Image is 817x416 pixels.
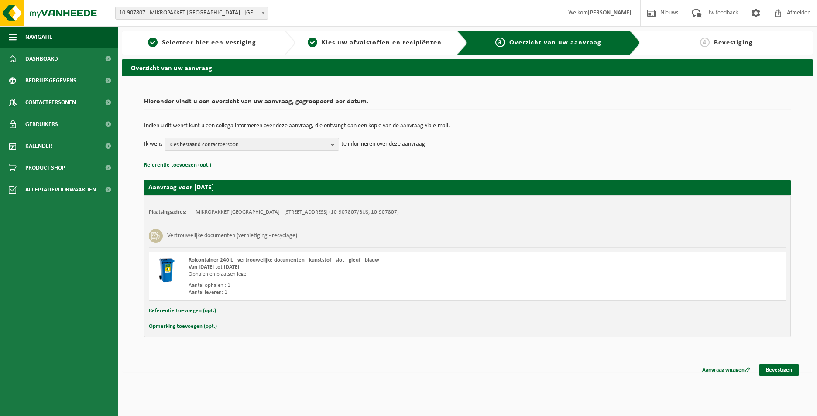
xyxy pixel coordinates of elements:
span: Rolcontainer 240 L - vertrouwelijke documenten - kunststof - slot - gleuf - blauw [189,257,379,263]
span: Kies bestaand contactpersoon [169,138,327,151]
a: 1Selecteer hier een vestiging [127,38,278,48]
span: Kalender [25,135,52,157]
span: Gebruikers [25,113,58,135]
p: te informeren over deze aanvraag. [341,138,427,151]
span: Navigatie [25,26,52,48]
span: Bevestiging [714,39,753,46]
span: Kies uw afvalstoffen en recipiënten [322,39,442,46]
h2: Hieronder vindt u een overzicht van uw aanvraag, gegroepeerd per datum. [144,98,791,110]
a: Aanvraag wijzigen [696,364,757,376]
h3: Vertrouwelijke documenten (vernietiging - recyclage) [167,229,297,243]
div: Aantal ophalen : 1 [189,282,502,289]
span: 4 [700,38,710,47]
span: Dashboard [25,48,58,70]
p: Indien u dit wenst kunt u een collega informeren over deze aanvraag, die ontvangt dan een kopie v... [144,123,791,129]
span: 2 [308,38,317,47]
span: Overzicht van uw aanvraag [509,39,601,46]
span: Acceptatievoorwaarden [25,179,96,201]
p: Ik wens [144,138,162,151]
img: WB-0240-HPE-BE-09.png [154,257,180,283]
button: Opmerking toevoegen (opt.) [149,321,217,332]
span: 3 [495,38,505,47]
span: 10-907807 - MIKROPAKKET BELGIUM - VILVOORDE - VILVOORDE [116,7,268,19]
button: Referentie toevoegen (opt.) [149,305,216,317]
span: 1 [148,38,158,47]
span: Contactpersonen [25,92,76,113]
strong: [PERSON_NAME] [588,10,632,16]
td: MIKROPAKKET [GEOGRAPHIC_DATA] - [STREET_ADDRESS] (10-907807/BUS, 10-907807) [196,209,399,216]
button: Kies bestaand contactpersoon [165,138,339,151]
span: Product Shop [25,157,65,179]
h2: Overzicht van uw aanvraag [122,59,813,76]
strong: Plaatsingsadres: [149,209,187,215]
button: Referentie toevoegen (opt.) [144,160,211,171]
a: Bevestigen [759,364,799,376]
span: Selecteer hier een vestiging [162,39,256,46]
span: 10-907807 - MIKROPAKKET BELGIUM - VILVOORDE - VILVOORDE [115,7,268,20]
span: Bedrijfsgegevens [25,70,76,92]
div: Ophalen en plaatsen lege [189,271,502,278]
strong: Aanvraag voor [DATE] [148,184,214,191]
a: 2Kies uw afvalstoffen en recipiënten [299,38,450,48]
div: Aantal leveren: 1 [189,289,502,296]
strong: Van [DATE] tot [DATE] [189,264,239,270]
